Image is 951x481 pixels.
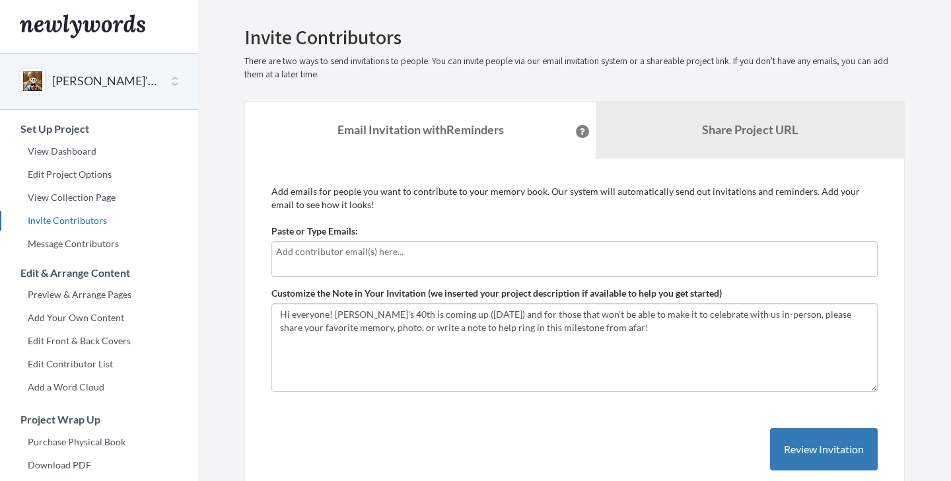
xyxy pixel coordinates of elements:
[271,287,722,300] label: Customize the Note in Your Invitation (we inserted your project description if available to help ...
[702,122,798,137] b: Share Project URL
[337,122,504,137] strong: Email Invitation with Reminders
[244,55,905,81] p: There are two ways to send invitations to people. You can invite people via our email invitation ...
[271,303,878,392] textarea: Hi everyone! [PERSON_NAME]'s 40th is coming up ([DATE]) and for those that won't be able to make ...
[1,414,198,425] h3: Project Wrap Up
[1,267,198,279] h3: Edit & Arrange Content
[276,244,873,259] input: Add contributor email(s) here...
[20,15,145,38] img: Newlywords logo
[52,73,159,90] button: [PERSON_NAME]'s 40th Birthday
[244,26,905,48] h2: Invite Contributors
[1,123,198,135] h3: Set Up Project
[271,185,878,211] p: Add emails for people you want to contribute to your memory book. Our system will automatically s...
[770,428,878,471] button: Review Invitation
[271,225,358,238] label: Paste or Type Emails:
